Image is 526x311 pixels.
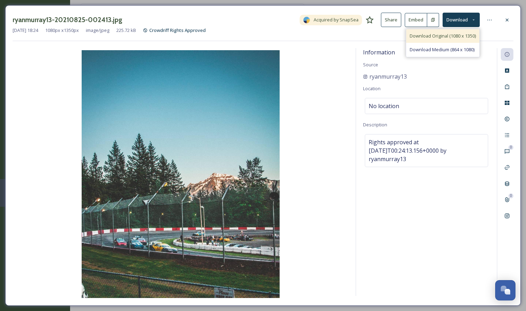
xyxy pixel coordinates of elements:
[443,13,480,27] button: Download
[116,27,136,34] span: 225.72 kB
[508,145,513,150] div: 0
[363,72,407,81] a: ryanmurray13
[495,280,515,300] button: Open Chat
[410,33,476,39] span: Download Original (1080 x 1350)
[314,16,358,23] span: Acquired by SnapSea
[149,27,206,33] span: Crowdriff Rights Approved
[369,102,399,110] span: No location
[45,27,79,34] span: 1080 px x 1350 px
[369,72,407,81] span: ryanmurray13
[369,138,484,163] span: Rights approved at [DATE]T00:24:13.156+0000 by ryanmurray13
[405,13,427,27] button: Embed
[363,121,387,128] span: Description
[303,16,310,24] img: snapsea-logo.png
[381,13,401,27] button: Share
[363,61,378,68] span: Source
[13,27,38,34] span: [DATE] 18:24
[13,50,349,298] img: 1986bfa7be30e4598e15f2a13b568bbc28e381c952db99f19829c6732978d6c3.jpg
[363,48,395,56] span: Information
[13,15,122,25] h3: ryanmurray13-20210825-002413.jpg
[508,193,513,198] div: 0
[410,46,474,53] span: Download Medium (864 x 1080)
[86,27,109,34] span: image/jpeg
[363,85,381,92] span: Location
